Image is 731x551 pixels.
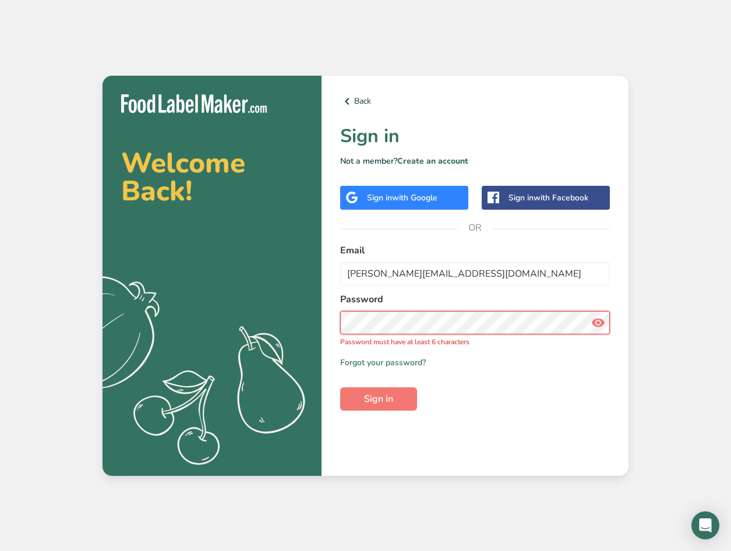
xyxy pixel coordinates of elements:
a: Create an account [397,156,468,167]
h1: Sign in [340,122,610,150]
span: Sign in [364,392,393,406]
a: Forgot your password? [340,356,426,369]
div: Open Intercom Messenger [691,511,719,539]
span: OR [458,210,493,245]
img: Food Label Maker [121,94,267,114]
button: Sign in [340,387,417,411]
p: Not a member? [340,155,610,167]
p: Password must have at least 6 characters [340,337,610,347]
span: with Facebook [534,192,588,203]
label: Password [340,292,610,306]
input: Enter Your Email [340,262,610,285]
div: Sign in [508,192,588,204]
div: Sign in [367,192,437,204]
h2: Welcome Back! [121,149,303,205]
label: Email [340,243,610,257]
span: with Google [392,192,437,203]
a: Back [340,94,610,108]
